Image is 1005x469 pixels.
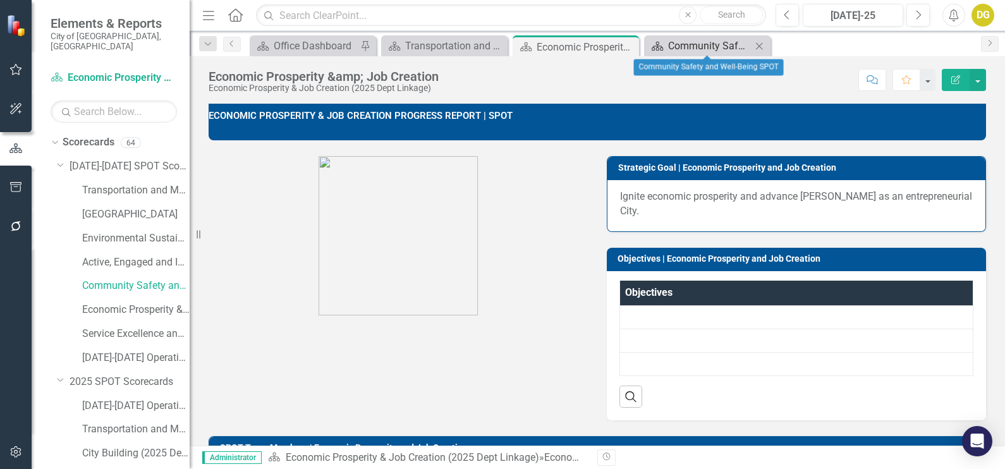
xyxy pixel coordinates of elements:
[544,451,726,463] div: Economic Prosperity &amp; Job Creation
[82,183,190,198] a: Transportation and Mobility
[82,207,190,222] a: [GEOGRAPHIC_DATA]
[51,16,177,31] span: Elements & Reports
[82,422,190,437] a: Transportation and Mobility (2025 Dept Linkage)
[618,254,980,264] h3: Objectives | Economic Prosperity and Job Creation
[807,8,899,23] div: [DATE]-25
[253,38,357,54] a: Office Dashboard
[971,4,994,27] button: DG
[718,9,745,20] span: Search
[700,6,763,24] button: Search
[220,443,979,453] h3: SPOT Team Members | Economic Prosperity and Job Creation
[70,159,190,174] a: [DATE]-[DATE] SPOT Scorecards
[63,135,114,150] a: Scorecards
[82,279,190,293] a: Community Safety and Well-Being
[82,255,190,270] a: Active, Engaged and Inclusive Communities
[620,190,973,219] p: Ignite economic prosperity and advance [PERSON_NAME] as an entrepreneurial City.
[82,399,190,413] a: [DATE]-[DATE] Operational Performance (2025 Dept Linkage)
[51,100,177,123] input: Search Below...
[384,38,504,54] a: Transportation and Mobility SPOT
[209,83,439,93] div: Economic Prosperity & Job Creation (2025 Dept Linkage)
[286,451,539,463] a: Economic Prosperity & Job Creation (2025 Dept Linkage)
[51,31,177,52] small: City of [GEOGRAPHIC_DATA], [GEOGRAPHIC_DATA]
[537,39,636,55] div: Economic Prosperity &amp; Job Creation
[51,71,177,85] a: Economic Prosperity & Job Creation (2025 Dept Linkage)
[121,137,141,148] div: 64
[803,4,903,27] button: [DATE]-25
[6,15,28,37] img: ClearPoint Strategy
[209,70,439,83] div: Economic Prosperity &amp; Job Creation
[274,38,357,54] div: Office Dashboard
[618,163,979,173] h3: Strategic Goal | Economic Prosperity and Job Creation
[82,351,190,365] a: [DATE]-[DATE] Operational Performance
[82,446,190,461] a: City Building (2025 Dept Linkage)
[668,38,752,54] div: Community Safety and Well-Being SPOT
[82,327,190,341] a: Service Excellence and Accountability
[268,451,588,465] div: »
[634,59,784,76] div: Community Safety and Well-Being SPOT
[647,38,752,54] a: Community Safety and Well-Being SPOT
[82,303,190,317] a: Economic Prosperity & Job Creation
[962,426,992,456] div: Open Intercom Messenger
[405,38,504,54] div: Transportation and Mobility SPOT
[319,156,478,315] img: Economic%20Prosperity%20v2.png
[209,110,513,121] span: ECONOMIC PROSPERITY & JOB CREATION PROGRESS REPORT | SPOT
[202,451,262,464] span: Administrator
[70,375,190,389] a: 2025 SPOT Scorecards
[256,4,766,27] input: Search ClearPoint...
[82,231,190,246] a: Environmental Sustainability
